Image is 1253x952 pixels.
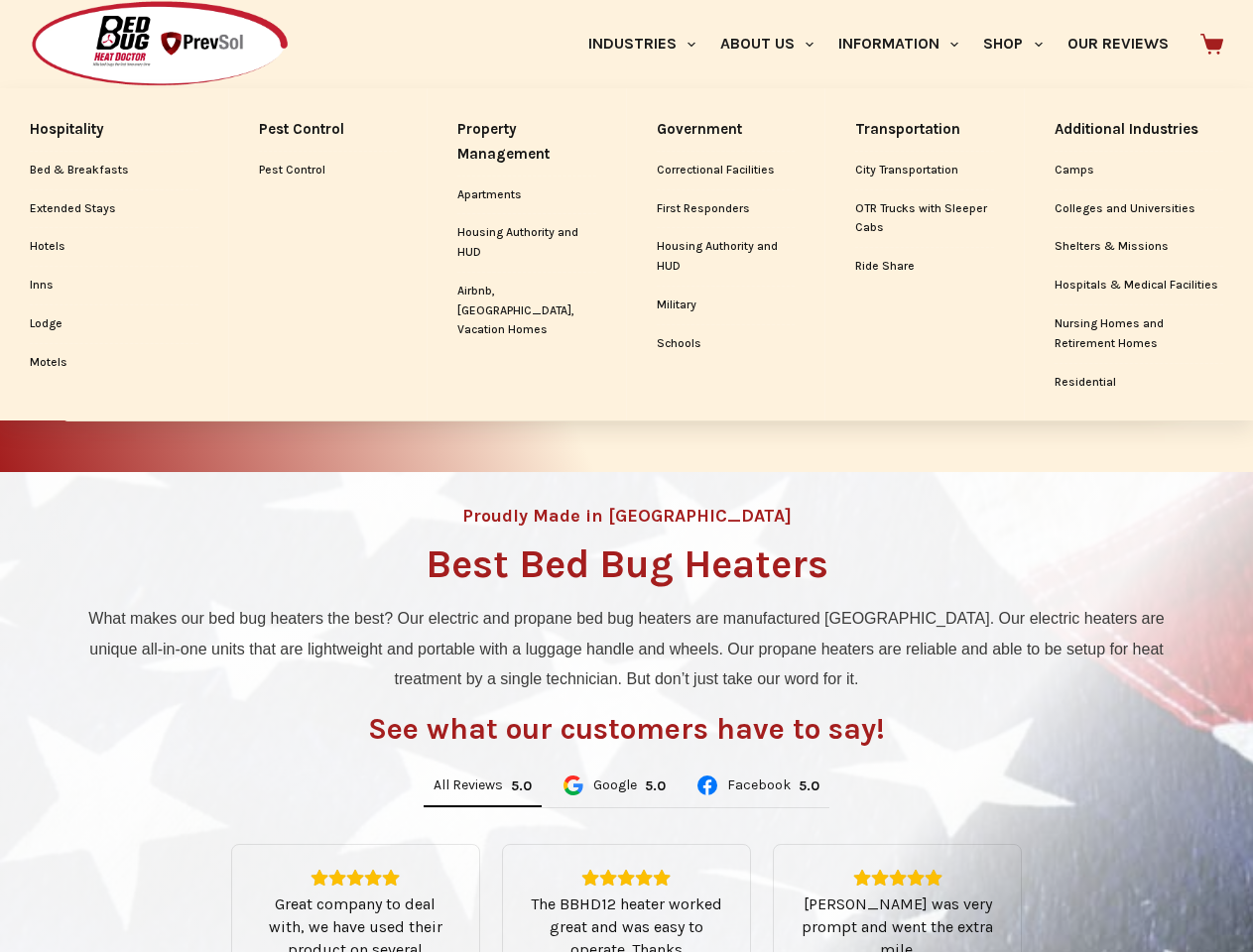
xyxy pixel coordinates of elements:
a: Housing Authority and HUD [657,228,796,286]
a: Residential [1055,364,1224,402]
span: Facebook [727,778,791,792]
a: Inns [30,267,198,304]
a: Hospitals & Medical Facilities [1055,267,1224,304]
a: Camps [1055,152,1224,189]
a: Hospitality [30,108,198,151]
a: Lodge [30,305,198,343]
a: City Transportation [855,152,994,189]
a: Housing Authority and HUD [457,214,596,272]
div: Rating: 5.0 out of 5 [511,777,532,794]
a: Ride Share [855,248,994,286]
a: Additional Industries [1055,108,1224,151]
a: OTR Trucks with Sleeper Cabs [855,190,994,248]
a: Pest Control [259,152,398,189]
a: Motels [30,344,198,382]
a: Apartments [457,177,596,214]
a: Correctional Facilities [657,152,796,189]
a: Airbnb, [GEOGRAPHIC_DATA], Vacation Homes [457,273,596,349]
a: First Responders [657,190,796,228]
a: Hotels [30,228,198,266]
div: 5.0 [511,777,532,794]
a: Property Management [457,108,596,176]
span: Google [593,778,637,792]
h4: Proudly Made in [GEOGRAPHIC_DATA] [462,507,792,525]
div: Rating: 5.0 out of 5 [527,869,726,887]
div: 5.0 [799,777,819,794]
a: Colleges and Universities [1055,190,1224,228]
a: Shelters & Missions [1055,228,1224,266]
a: Pest Control [259,108,398,151]
button: Open LiveChat chat widget [16,8,75,67]
a: Extended Stays [30,190,198,228]
a: Military [657,287,796,324]
div: 5.0 [645,777,666,794]
a: Nursing Homes and Retirement Homes [1055,305,1224,363]
a: Schools [657,325,796,363]
div: Rating: 5.0 out of 5 [798,869,997,887]
a: Bed & Breakfasts [30,152,198,189]
span: All Reviews [434,778,503,792]
a: Government [657,108,796,151]
div: Rating: 5.0 out of 5 [256,869,455,887]
a: Transportation [855,108,994,151]
div: Rating: 5.0 out of 5 [799,777,819,794]
div: Rating: 5.0 out of 5 [645,777,666,794]
h3: See what our customers have to say! [368,714,885,744]
h1: Best Bed Bug Heaters [426,544,828,584]
p: What makes our bed bug heaters the best? Our electric and propane bed bug heaters are manufacture... [72,604,1181,694]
